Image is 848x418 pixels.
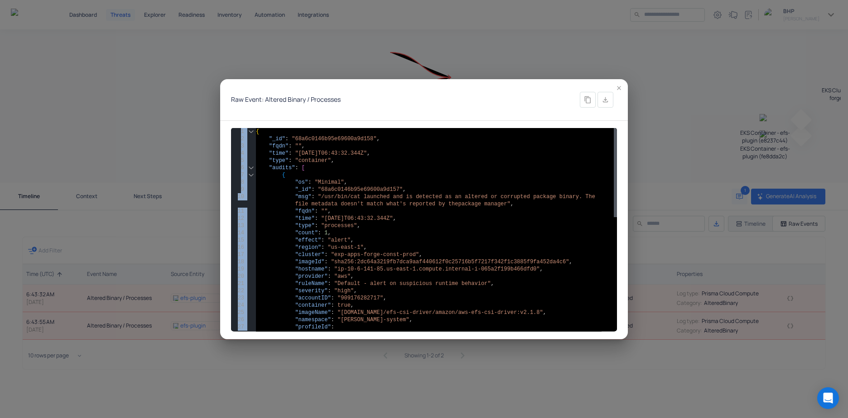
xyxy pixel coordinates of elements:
[295,179,308,185] span: "os"
[269,165,295,171] span: "audits"
[295,244,321,251] span: "region"
[295,223,314,229] span: "type"
[337,309,497,316] span: "[DOMAIN_NAME]/efs-csi-driver/amazon/aws-efs-csi-
[231,244,244,251] div: 16
[231,280,244,287] div: 21
[282,172,285,178] span: {
[231,150,244,157] div: 4
[231,171,244,179] div: 7
[328,244,363,251] span: "us-east-1"
[295,215,314,222] span: "time"
[481,194,595,200] span: ed or corrupted package binary. The
[315,179,344,185] span: "Minimal"
[403,186,406,193] span: ,
[295,295,331,301] span: "accountID"
[337,317,409,323] span: "[PERSON_NAME]-system"
[231,164,244,171] div: 6
[295,259,324,265] span: "imageId"
[324,259,328,265] span: :
[543,309,546,316] span: ,
[331,295,334,301] span: :
[324,230,328,236] span: 1
[231,142,244,150] div: 3
[597,92,613,108] div: Export
[497,309,543,316] span: driver:v2.1.8"
[269,150,289,157] span: "time"
[331,252,419,258] span: "exp-apps-forge-const-prod"
[231,237,244,244] div: 15
[331,302,334,309] span: :
[231,229,244,237] div: 14
[295,288,328,294] span: "severity"
[302,143,305,149] span: ,
[295,309,331,316] span: "imageName"
[458,331,611,337] span: 342f1c3885f9fa452da4c6_kube-system_exp-apps-for
[231,323,244,331] div: 27
[295,324,331,330] span: "profileId"
[354,288,357,294] span: ,
[295,143,301,149] span: ""
[295,208,314,214] span: "fqdn"
[419,252,422,258] span: ,
[269,136,285,142] span: "_id"
[334,288,354,294] span: "high"
[364,244,367,251] span: ,
[321,244,324,251] span: :
[295,331,458,337] span: "sha256:2dc64a3219fb7dca9aaf440612f0c25716b5f7217f
[497,266,540,272] span: f199b466dfd0"
[321,223,357,229] span: "processes"
[308,179,311,185] span: :
[328,273,331,280] span: :
[328,288,331,294] span: :
[393,215,396,222] span: ,
[580,92,596,108] div: Copy
[231,215,244,222] div: 12
[367,150,370,157] span: ,
[231,208,244,215] div: 11
[231,157,244,164] div: 5
[231,135,244,142] div: 2
[315,208,318,214] span: :
[231,258,244,266] div: 18
[311,194,314,200] span: :
[289,157,292,164] span: :
[318,230,321,236] span: :
[231,95,341,103] h4: Raw Event: Altered Binary / Processes
[383,295,386,301] span: ,
[285,136,289,142] span: :
[231,222,244,229] div: 13
[292,136,376,142] span: "68a6c0146b95e69600a9d158"
[321,237,324,243] span: :
[231,309,244,316] div: 25
[334,280,491,287] span: "Default - alert on suspicious runtime behavior"
[321,215,393,222] span: "[DATE]T06:43:32.344Z"
[344,179,347,185] span: ,
[318,194,481,200] span: "/usr/bin/cat launched and is detected as an alter
[295,165,298,171] span: :
[302,165,305,171] span: [
[231,251,244,258] div: 17
[231,179,244,186] div: 8
[458,201,510,207] span: package manager"
[295,237,321,243] span: "effect"
[231,302,244,309] div: 24
[331,157,334,164] span: ,
[295,157,331,164] span: "container"
[328,208,331,214] span: ,
[295,201,458,207] span: file metadata doesn't match what's reported by the
[295,280,328,287] span: "ruleName"
[315,215,318,222] span: :
[295,230,318,236] span: "count"
[295,186,311,193] span: "_id"
[231,316,244,323] div: 26
[321,208,328,214] span: ""
[334,273,351,280] span: "aws"
[315,223,318,229] span: :
[334,266,497,272] span: "ip-10-6-141-85.us-east-1.compute.internal-i-065a2
[289,150,292,157] span: :
[295,273,328,280] span: "provider"
[231,266,244,273] div: 19
[331,259,494,265] span: "sha256:2dc64a3219fb7dca9aaf440612f0c25716b5f7217f
[256,128,259,135] span: {
[328,230,331,236] span: ,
